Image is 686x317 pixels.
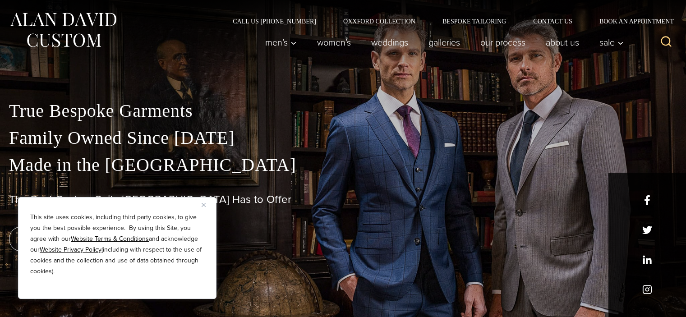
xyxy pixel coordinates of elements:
[40,245,101,254] a: Website Privacy Policy
[30,212,204,277] p: This site uses cookies, including third party cookies, to give you the best possible experience. ...
[599,38,624,47] span: Sale
[71,234,149,243] a: Website Terms & Conditions
[419,33,470,51] a: Galleries
[202,203,206,207] img: Close
[586,18,677,24] a: Book an Appointment
[330,18,429,24] a: Oxxford Collection
[255,33,629,51] nav: Primary Navigation
[202,199,212,210] button: Close
[536,33,589,51] a: About Us
[520,18,586,24] a: Contact Us
[9,97,677,179] p: True Bespoke Garments Family Owned Since [DATE] Made in the [GEOGRAPHIC_DATA]
[9,226,135,252] a: book an appointment
[361,33,419,51] a: weddings
[219,18,677,24] nav: Secondary Navigation
[265,38,297,47] span: Men’s
[470,33,536,51] a: Our Process
[9,193,677,206] h1: The Best Custom Suits [GEOGRAPHIC_DATA] Has to Offer
[9,10,117,50] img: Alan David Custom
[429,18,520,24] a: Bespoke Tailoring
[307,33,361,51] a: Women’s
[655,32,677,53] button: View Search Form
[219,18,330,24] a: Call Us [PHONE_NUMBER]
